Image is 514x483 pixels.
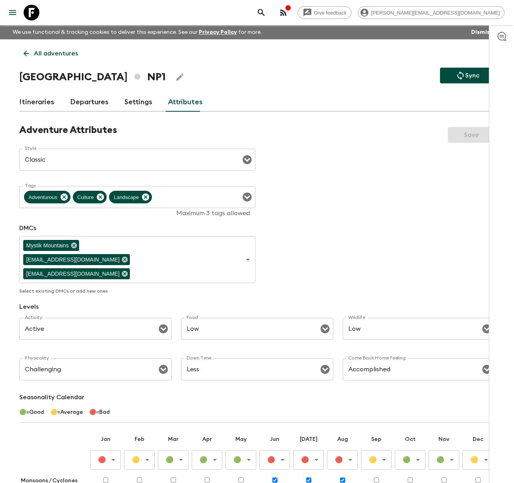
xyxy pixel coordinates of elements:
button: Dismiss [469,27,494,38]
div: 🔴 [259,452,290,468]
a: Give feedback [298,6,351,19]
div: Mystik Mountains [23,240,79,251]
button: Edit Adventure Title [172,69,188,85]
p: 🟡 = Average [50,408,83,416]
div: 🟢 [395,452,425,468]
div: Culture [73,191,107,203]
p: Sync [465,71,479,80]
a: Attributes [168,93,203,112]
div: [PERSON_NAME][EMAIL_ADDRESS][DOMAIN_NAME] [358,6,505,19]
button: search adventures [253,5,269,20]
button: Open [242,154,253,165]
div: 🔴 [293,452,324,468]
label: Physicality [25,355,49,361]
button: Sync adventure departures to the booking engine [440,68,495,83]
a: All adventures [19,46,82,61]
span: [EMAIL_ADDRESS][DOMAIN_NAME] [23,269,123,278]
p: Select existing DMCs or add new ones [19,286,255,296]
p: We use functional & tracking cookies to deliver this experience. See our for more. [9,25,265,39]
p: Sep [361,435,392,443]
p: May [226,435,256,443]
a: Privacy Policy [199,29,237,35]
span: Landscape [109,193,144,202]
span: Culture [73,193,99,202]
p: Feb [124,435,155,443]
label: Activity [25,314,43,321]
p: Mar [158,435,189,443]
p: Apr [192,435,222,443]
p: 🔴 = Bad [89,408,110,416]
p: Jan [90,435,121,443]
div: 🟢 [429,452,459,468]
button: Open [320,364,331,375]
p: Jun [259,435,290,443]
a: Settings [124,93,152,112]
label: Tags [25,183,36,189]
span: [PERSON_NAME][EMAIL_ADDRESS][DOMAIN_NAME] [367,10,504,16]
div: [EMAIL_ADDRESS][DOMAIN_NAME] [23,268,130,279]
div: 🟡 [462,452,493,468]
label: Style [25,145,36,152]
p: Aug [327,435,358,443]
div: Adventurous [24,191,70,203]
span: Give feedback [310,10,351,16]
label: Come Back Home Feeling [348,355,406,361]
div: [EMAIL_ADDRESS][DOMAIN_NAME] [23,254,130,265]
button: Open [481,323,492,334]
p: 🟢 = Good [19,408,44,416]
h1: [GEOGRAPHIC_DATA] NP1 [19,69,166,85]
h2: Adventure Attributes [19,124,117,136]
p: Nov [429,435,459,443]
span: Mystik Mountains [23,241,72,250]
div: 🔴 [90,452,121,468]
div: 🟢 [158,452,189,468]
button: Open [320,323,331,334]
span: [EMAIL_ADDRESS][DOMAIN_NAME] [23,255,123,264]
label: Down Time [187,355,211,361]
p: Maximum 3 tags allowed [25,209,250,217]
p: Levels [19,302,495,312]
p: Seasonality Calendar [19,393,495,402]
div: 🔴 [327,452,358,468]
p: Dec [462,435,493,443]
p: [DATE] [293,435,324,443]
a: Departures [70,93,109,112]
button: Open [242,192,253,203]
div: 🟢 [192,452,222,468]
div: 🟢 [226,452,256,468]
div: 🟡 [124,452,155,468]
p: DMCs [19,223,255,233]
label: Wildlife [348,314,365,321]
button: Open [158,364,169,375]
label: Food [187,314,198,321]
p: All adventures [34,49,78,58]
button: menu [5,5,20,20]
button: Open [158,323,169,334]
div: 🟡 [361,452,392,468]
a: Itineraries [19,93,54,112]
button: Open [481,364,492,375]
span: Adventurous [24,193,62,202]
p: Oct [395,435,425,443]
div: Landscape [109,191,152,203]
